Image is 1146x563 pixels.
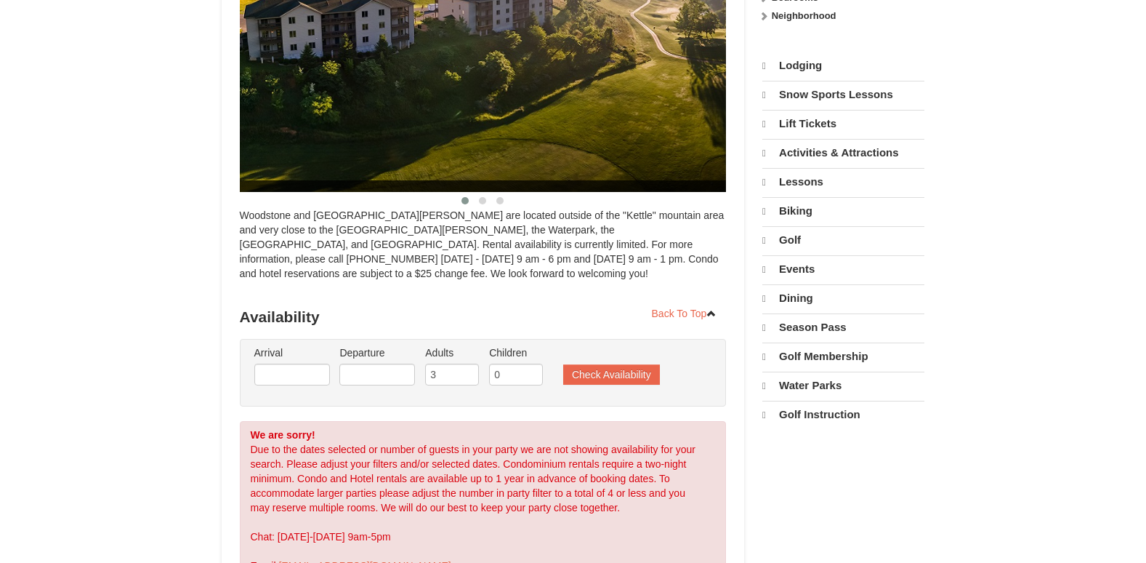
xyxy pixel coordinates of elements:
a: Snow Sports Lessons [762,81,924,108]
a: Back To Top [642,303,727,324]
a: Biking [762,197,924,225]
a: Season Pass [762,314,924,341]
a: Lodging [762,52,924,79]
label: Children [489,346,543,360]
a: Activities & Attractions [762,139,924,167]
a: Lift Tickets [762,110,924,137]
a: Water Parks [762,372,924,399]
a: Golf Membership [762,343,924,370]
label: Adults [425,346,479,360]
label: Departure [339,346,415,360]
a: Golf Instruction [762,401,924,428]
a: Lessons [762,168,924,196]
strong: We are sorry! [251,429,315,441]
a: Golf [762,226,924,254]
strong: Neighborhood [772,10,836,21]
label: Arrival [254,346,330,360]
a: Events [762,255,924,283]
h3: Availability [240,303,727,332]
button: Check Availability [563,364,660,385]
div: Woodstone and [GEOGRAPHIC_DATA][PERSON_NAME] are located outside of the "Kettle" mountain area an... [240,208,727,295]
a: Dining [762,284,924,312]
